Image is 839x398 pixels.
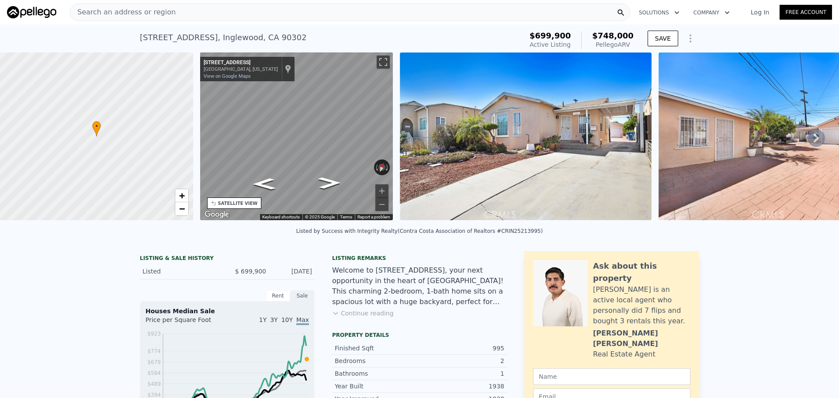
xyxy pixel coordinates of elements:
div: Ask about this property [593,260,690,284]
div: [DATE] [273,267,312,276]
button: SAVE [648,31,678,46]
div: Rent [266,290,290,301]
input: Name [533,368,690,385]
a: Open this area in Google Maps (opens a new window) [202,209,231,220]
span: • [92,122,101,130]
div: Property details [332,332,507,339]
div: 2 [419,356,504,365]
div: Street View [200,52,393,220]
tspan: $679 [147,359,161,365]
img: Sale: 169640028 Parcel: 52508478 [400,52,652,220]
button: Toggle fullscreen view [377,55,390,69]
button: Keyboard shortcuts [262,214,300,220]
div: [PERSON_NAME] is an active local agent who personally did 7 flips and bought 3 rentals this year. [593,284,690,326]
a: Zoom out [175,202,188,215]
tspan: $584 [147,370,161,376]
tspan: $489 [147,381,161,387]
a: Free Account [780,5,832,20]
span: − [179,203,184,214]
span: © 2025 Google [305,215,335,219]
button: Continue reading [332,309,394,318]
div: SATELLITE VIEW [218,200,258,207]
span: Max [296,316,309,325]
div: 1 [419,369,504,378]
div: Pellego ARV [592,40,634,49]
tspan: $923 [147,331,161,337]
button: Zoom out [375,198,388,211]
a: Zoom in [175,189,188,202]
div: Finished Sqft [335,344,419,353]
button: Rotate clockwise [385,159,390,175]
div: Year Built [335,382,419,391]
span: $748,000 [592,31,634,40]
span: 1Y [259,316,267,323]
button: Solutions [632,5,686,21]
path: Go Northeast, E Hyde Park Blvd [308,174,350,191]
div: [STREET_ADDRESS] , Inglewood , CA 90302 [140,31,307,44]
tspan: $394 [147,392,161,398]
button: Zoom in [375,184,388,197]
path: Go Southwest, E Hyde Park Blvd [243,175,285,192]
div: Map [200,52,393,220]
div: Bathrooms [335,369,419,378]
button: Rotate counterclockwise [374,159,379,175]
div: [STREET_ADDRESS] [204,59,278,66]
a: View on Google Maps [204,73,251,79]
div: LISTING & SALE HISTORY [140,255,315,263]
a: Show location on map [285,64,291,74]
span: 3Y [270,316,277,323]
div: • [92,121,101,136]
div: Price per Square Foot [146,315,227,329]
span: 10Y [281,316,293,323]
div: [PERSON_NAME] [PERSON_NAME] [593,328,690,349]
button: Reset the view [376,159,388,176]
button: Show Options [682,30,699,47]
div: Real Estate Agent [593,349,655,360]
a: Terms (opens in new tab) [340,215,352,219]
button: Company [686,5,737,21]
span: Active Listing [530,41,571,48]
div: Houses Median Sale [146,307,309,315]
span: Search an address or region [70,7,176,17]
div: 995 [419,344,504,353]
div: Listing remarks [332,255,507,262]
div: Listed [142,267,220,276]
div: [GEOGRAPHIC_DATA], [US_STATE] [204,66,278,72]
div: Listed by Success with Integrity Realty (Contra Costa Association of Realtors #CRIN25213995) [296,228,543,234]
a: Log In [740,8,780,17]
div: Welcome to [STREET_ADDRESS], your next opportunity in the heart of [GEOGRAPHIC_DATA]! This charmi... [332,265,507,307]
tspan: $774 [147,348,161,354]
div: Bedrooms [335,356,419,365]
span: $ 699,900 [235,268,266,275]
img: Google [202,209,231,220]
span: + [179,190,184,201]
img: Pellego [7,6,56,18]
div: Sale [290,290,315,301]
div: 1938 [419,382,504,391]
span: $699,900 [530,31,571,40]
a: Report a problem [357,215,390,219]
